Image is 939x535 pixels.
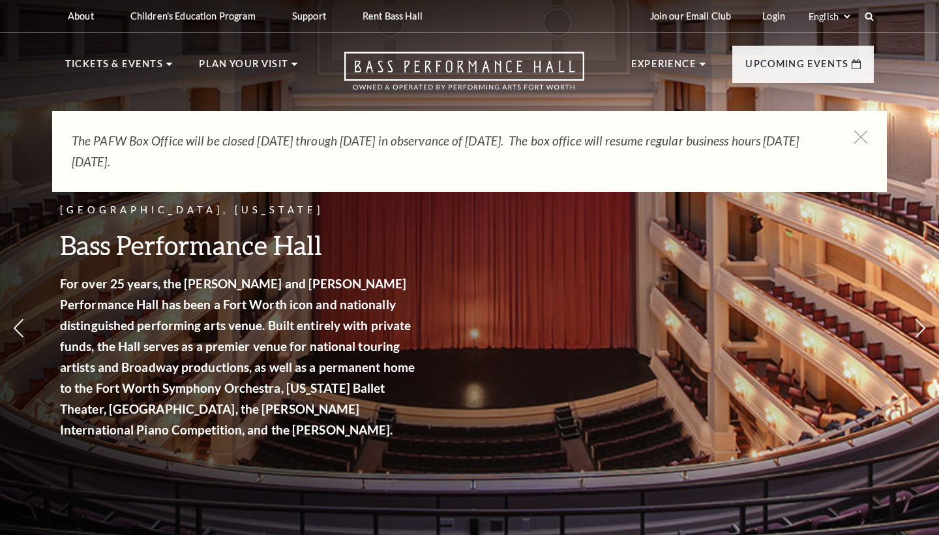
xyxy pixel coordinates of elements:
p: Experience [631,56,696,80]
p: Support [292,10,326,22]
p: Tickets & Events [65,56,163,80]
strong: For over 25 years, the [PERSON_NAME] and [PERSON_NAME] Performance Hall has been a Fort Worth ico... [60,276,415,437]
em: The PAFW Box Office will be closed [DATE] through [DATE] in observance of [DATE]. The box office ... [72,133,799,169]
p: About [68,10,94,22]
p: Children's Education Program [130,10,256,22]
h3: Bass Performance Hall [60,228,419,262]
select: Select: [806,10,852,23]
p: Upcoming Events [745,56,848,80]
p: [GEOGRAPHIC_DATA], [US_STATE] [60,202,419,219]
p: Rent Bass Hall [363,10,423,22]
p: Plan Your Visit [199,56,288,80]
